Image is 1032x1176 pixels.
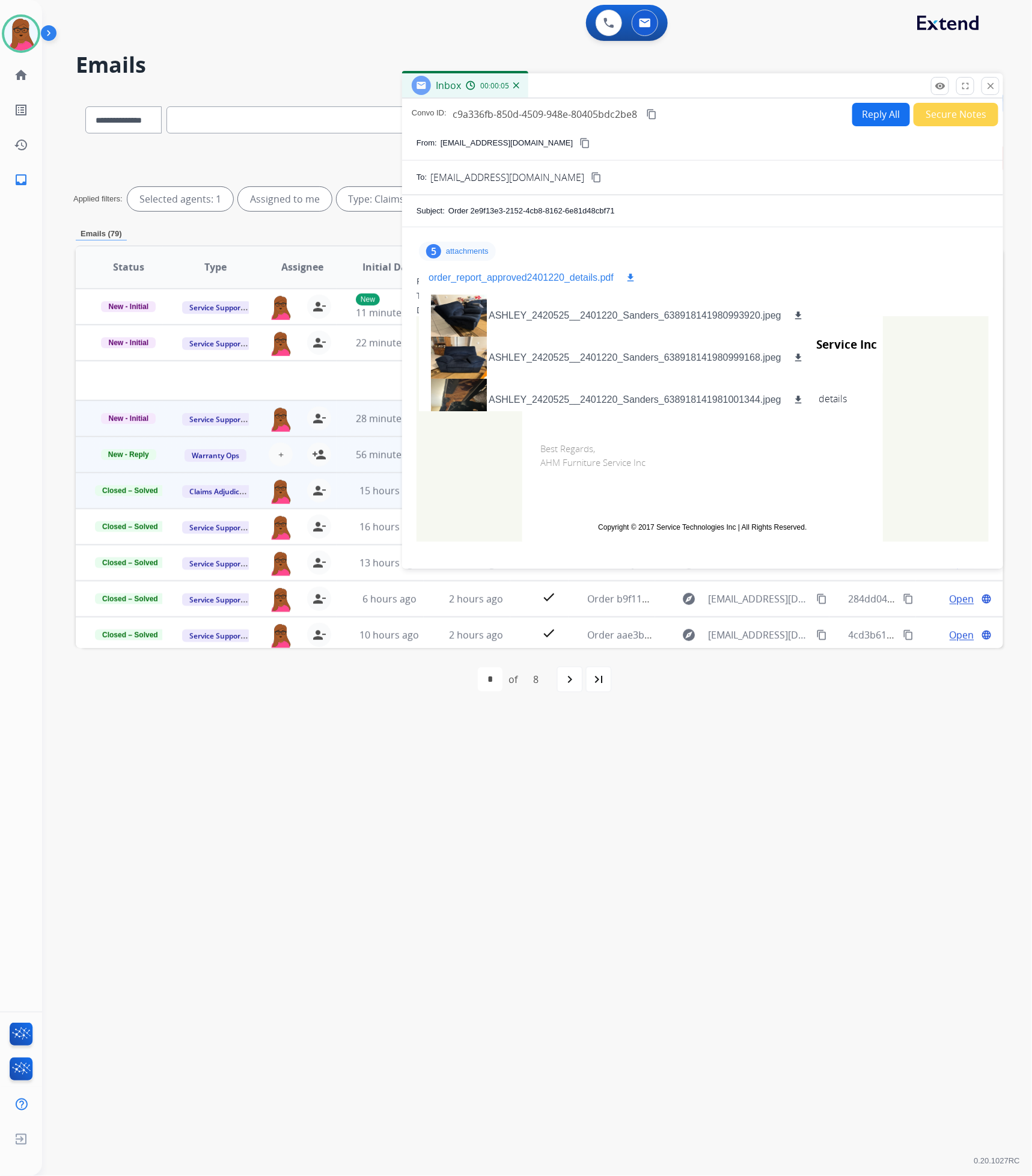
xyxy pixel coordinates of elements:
span: Open [950,592,974,606]
span: + [278,447,284,462]
span: New - Reply [101,449,156,460]
span: [EMAIL_ADDRESS][DOMAIN_NAME] [430,170,584,185]
span: Service Support [182,593,251,606]
mat-icon: language [981,629,992,640]
mat-icon: explore [682,628,696,642]
span: Closed – Solved [95,557,165,568]
mat-icon: check [542,590,556,604]
span: Claims Adjudication [182,485,264,498]
span: 13 hours ago [359,556,419,569]
mat-icon: history [14,138,28,152]
img: agent-avatar [269,551,293,576]
mat-icon: content_copy [579,138,590,149]
mat-icon: person_remove [312,335,326,350]
p: New [356,293,380,305]
span: Service Support [182,301,251,314]
span: Service Support [182,557,251,570]
span: 1 hour ago [451,556,501,569]
span: U.S.Quality Furniture Invoice Statement [588,556,766,569]
div: 5 [426,244,441,259]
mat-icon: inbox [14,173,28,187]
p: Convo ID: [412,107,447,121]
mat-icon: download [625,272,636,283]
mat-icon: content_copy [903,593,914,604]
mat-icon: person_add [312,447,326,462]
span: 22 minutes ago [356,336,426,349]
span: 11 minutes ago [356,306,426,319]
span: 00:00:05 [480,81,509,91]
span: Closed – Solved [95,629,165,640]
div: Date: [417,304,989,316]
mat-icon: home [14,68,28,82]
p: ASHLEY_2420525__2401220_Sanders_638918141981001344.jpeg [489,393,781,407]
img: avatar [4,17,38,51]
mat-icon: explore [682,592,696,606]
mat-icon: download [793,310,804,321]
span: Type [204,260,227,274]
span: New - Initial [101,301,156,312]
span: 2 hours ago [449,628,503,642]
span: Initial Date [362,260,417,274]
img: agent-avatar [269,406,293,432]
div: To: [417,290,989,302]
p: Subject: [417,205,445,217]
p: ASHLEY_2420525__2401220_Sanders_638918141980999168.jpeg [489,351,781,365]
span: 15 hours ago [359,484,419,497]
mat-icon: person_remove [312,483,326,498]
span: [EMAIL_ADDRESS][DOMAIN_NAME] [708,628,809,642]
p: 0.20.1027RC [974,1154,1020,1169]
mat-icon: content_copy [903,629,914,640]
mat-icon: close [985,81,996,91]
p: [EMAIL_ADDRESS][DOMAIN_NAME] [441,137,573,149]
mat-icon: content_copy [816,629,827,640]
div: 8 [524,667,548,691]
h2: Emails [76,53,1003,77]
span: 2 hours ago [449,592,503,605]
p: To: [417,171,427,183]
span: Assignee [281,260,323,274]
button: Reply All [852,103,910,126]
p: ASHLEY_2420525__2401220_Sanders_638918141980993920.jpeg [489,308,781,323]
span: 28 minutes ago [356,412,426,425]
mat-icon: content_copy [646,109,657,120]
span: [EMAIL_ADDRESS][DOMAIN_NAME] [708,592,809,606]
span: Service Support [182,337,251,350]
mat-icon: content_copy [816,593,827,604]
mat-icon: check [542,626,556,640]
span: Order aae3b8f0-c770-4a64-bf93-0e000af52148 [588,628,796,642]
div: From: [417,275,989,287]
td: Copyright © 2017 Service Technologies Inc | All Rights Reserved. [540,522,865,533]
span: Service Support [182,521,251,534]
mat-icon: person_remove [312,556,326,570]
div: Type: Claims Adjudication [337,187,493,211]
mat-icon: fullscreen [960,81,971,91]
mat-icon: person_remove [312,628,326,642]
span: Service Support [182,629,251,642]
span: Inbox [436,79,461,92]
span: 6 hours ago [362,592,417,605]
span: Status [113,260,144,274]
p: Order 2e9f13e3-2152-4cb8-8162-6e81d48cbf71 [448,205,615,217]
span: Closed – Solved [95,485,165,496]
img: agent-avatar [269,623,293,648]
span: New - Initial [101,337,156,348]
p: attachments [446,247,489,256]
mat-icon: last_page [591,672,606,687]
span: Service Support [182,413,251,426]
mat-icon: person_remove [312,519,326,534]
span: 56 minutes ago [356,448,426,461]
span: Order b9f1113d-a04a-4b8c-97bd-672d3088b1d4 [588,592,804,605]
span: 4cd3b61b-f2cd-4959-b97a-118ef059ff29 [849,628,1027,642]
span: Closed – Solved [95,521,165,532]
img: agent-avatar [269,331,293,356]
mat-icon: navigate_next [563,672,577,687]
button: + [269,443,293,467]
mat-icon: language [981,593,992,604]
span: 10 hours ago [359,628,419,642]
p: Emails (79) [76,228,127,240]
p: Applied filters: [73,193,123,205]
img: agent-avatar [269,295,293,320]
span: Closed – Solved [95,593,165,604]
span: New - Initial [101,413,156,424]
mat-icon: person_remove [312,411,326,426]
